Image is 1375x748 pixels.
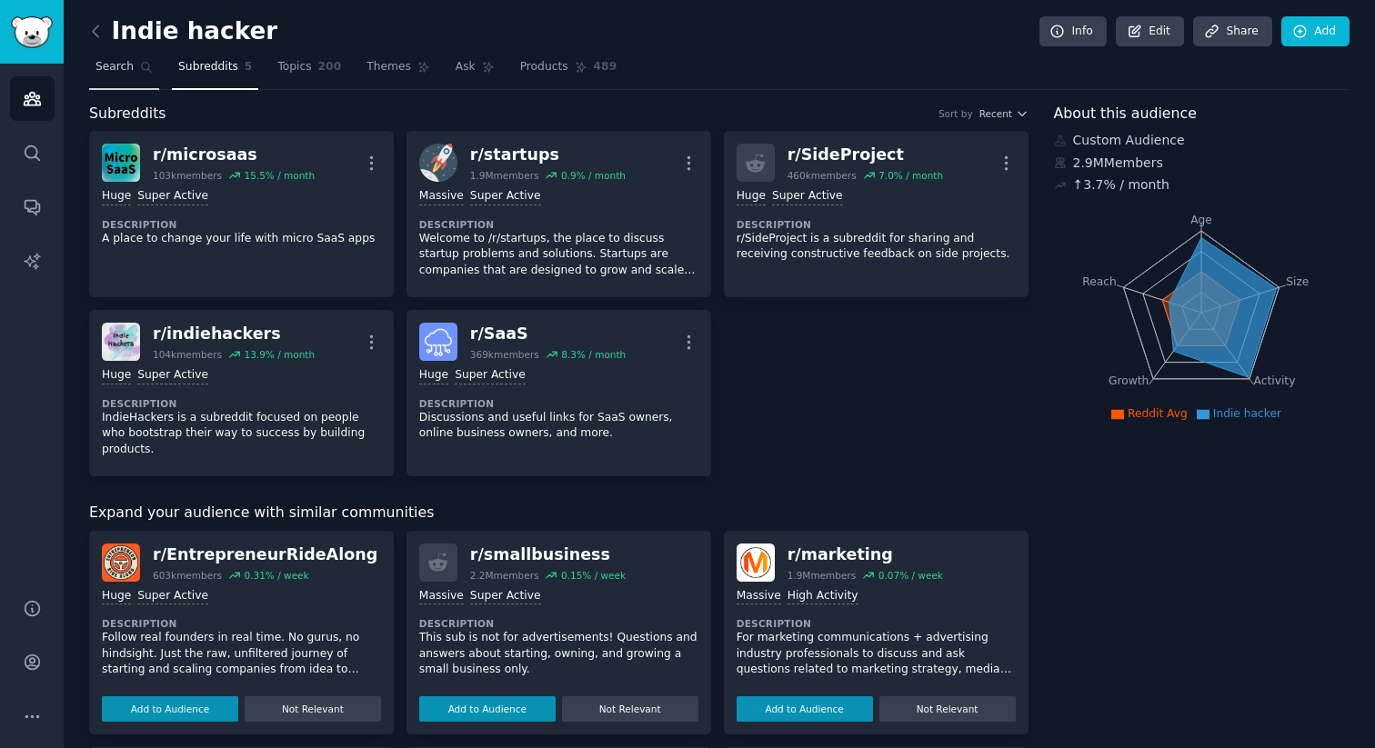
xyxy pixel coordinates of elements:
div: 1.9M members [788,569,857,582]
a: SaaSr/SaaS369kmembers8.3% / monthHugeSuper ActiveDescriptionDiscussions and useful links for SaaS... [406,310,711,476]
dt: Description [737,617,1016,630]
p: Follow real founders in real time. No gurus, no hindsight. Just the raw, unfiltered journey of st... [102,630,381,678]
a: Info [1039,16,1107,47]
dt: Description [419,397,698,410]
div: 0.9 % / month [561,169,626,182]
tspan: Reach [1082,274,1117,287]
div: r/ microsaas [153,144,315,166]
div: Huge [102,588,131,605]
div: Massive [737,588,781,605]
div: 603k members [153,569,222,582]
div: High Activity [788,588,858,605]
a: microsaasr/microsaas103kmembers15.5% / monthHugeSuper ActiveDescriptionA place to change your lif... [89,131,394,297]
span: Recent [979,107,1012,120]
img: microsaas [102,144,140,182]
div: Sort by [938,107,973,120]
dt: Description [102,397,381,410]
span: Expand your audience with similar communities [89,502,434,524]
span: Products [520,59,568,75]
div: r/ SideProject [788,144,943,166]
p: A place to change your life with micro SaaS apps [102,231,381,247]
div: r/ marketing [788,544,943,566]
div: ↑ 3.7 % / month [1073,175,1169,194]
div: Massive [419,588,464,605]
div: 2.9M Members [1054,154,1350,173]
div: Super Active [137,588,208,605]
p: Discussions and useful links for SaaS owners, online business owners, and more. [419,410,698,442]
div: r/ smallbusiness [470,544,626,566]
dt: Description [102,218,381,231]
span: Subreddits [89,103,166,125]
img: startups [419,144,457,182]
div: Custom Audience [1054,131,1350,150]
dt: Description [737,218,1016,231]
p: This sub is not for advertisements! Questions and answers about starting, owning, and growing a s... [419,630,698,678]
div: 0.15 % / week [561,569,626,582]
dt: Description [419,218,698,231]
div: Huge [102,367,131,384]
div: 460k members [788,169,857,182]
p: IndieHackers is a subreddit focused on people who bootstrap their way to success by building prod... [102,410,381,458]
div: Super Active [772,188,843,205]
div: Super Active [455,367,526,384]
div: 1.9M members [470,169,539,182]
div: r/ indiehackers [153,323,315,345]
div: 2.2M members [470,569,539,582]
span: Topics [277,59,311,75]
a: indiehackersr/indiehackers104kmembers13.9% / monthHugeSuper ActiveDescriptionIndieHackers is a su... [89,310,394,476]
button: Not Relevant [562,696,698,722]
a: Topics200 [271,53,347,90]
a: r/SideProject460kmembers7.0% / monthHugeSuper ActiveDescriptionr/SideProject is a subreddit for s... [724,131,1029,297]
a: Add [1281,16,1350,47]
a: startupsr/startups1.9Mmembers0.9% / monthMassiveSuper ActiveDescriptionWelcome to /r/startups, th... [406,131,711,297]
tspan: Age [1190,214,1212,226]
span: Themes [366,59,411,75]
span: Subreddits [178,59,238,75]
dt: Description [419,617,698,630]
div: r/ SaaS [470,323,626,345]
p: For marketing communications + advertising industry professionals to discuss and ask questions re... [737,630,1016,678]
div: 13.9 % / month [244,348,315,361]
tspan: Size [1286,274,1309,287]
div: Super Active [137,188,208,205]
div: Super Active [470,188,541,205]
span: Ask [456,59,476,75]
button: Not Relevant [245,696,381,722]
a: Share [1193,16,1271,47]
span: 200 [318,59,342,75]
span: 5 [245,59,253,75]
a: Themes [360,53,437,90]
div: 7.0 % / month [878,169,943,182]
div: 0.07 % / week [878,569,943,582]
div: 15.5 % / month [244,169,315,182]
a: Search [89,53,159,90]
div: Huge [737,188,766,205]
div: 369k members [470,348,539,361]
a: Ask [449,53,501,90]
span: Search [95,59,134,75]
div: r/ startups [470,144,626,166]
a: Products489 [514,53,623,90]
div: r/ EntrepreneurRideAlong [153,544,377,566]
p: r/SideProject is a subreddit for sharing and receiving constructive feedback on side projects. [737,231,1016,263]
tspan: Activity [1253,374,1295,387]
img: GummySearch logo [11,16,53,48]
p: Welcome to /r/startups, the place to discuss startup problems and solutions. Startups are compani... [419,231,698,279]
a: Subreddits5 [172,53,258,90]
img: indiehackers [102,323,140,361]
span: Reddit Avg [1128,407,1188,420]
button: Recent [979,107,1029,120]
div: 0.31 % / week [244,569,308,582]
tspan: Growth [1109,374,1149,387]
img: marketing [737,544,775,582]
div: Huge [419,367,448,384]
div: Massive [419,188,464,205]
div: Super Active [137,367,208,384]
a: Edit [1116,16,1184,47]
button: Add to Audience [102,696,238,722]
div: Super Active [470,588,541,605]
span: 489 [594,59,617,75]
span: About this audience [1054,103,1197,125]
div: Huge [102,188,131,205]
div: 104k members [153,348,222,361]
